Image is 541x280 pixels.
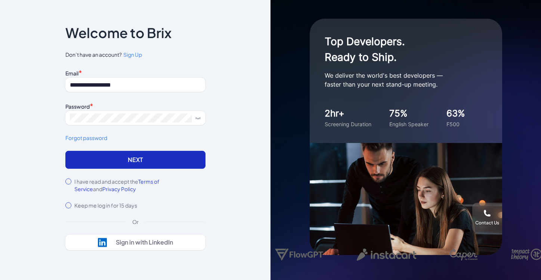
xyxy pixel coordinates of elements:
[74,202,137,209] label: Keep me log in for 15 days
[325,107,371,120] div: 2hr+
[65,151,205,169] button: Next
[123,51,142,58] span: Sign Up
[325,34,474,65] h1: Top Developers. Ready to Ship.
[389,120,429,128] div: English Speaker
[446,120,465,128] div: F500
[325,120,371,128] div: Screening Duration
[65,51,205,59] span: Don’t have an account?
[65,27,171,39] p: Welcome to Brix
[116,239,173,246] div: Sign in with LinkedIn
[65,234,205,250] button: Sign in with LinkedIn
[325,71,474,89] p: We deliver the world's best developers — faster than your next stand-up meeting.
[122,51,142,59] a: Sign Up
[74,178,205,193] label: I have read and accept the and
[102,186,136,192] span: Privacy Policy
[65,134,205,142] a: Forgot password
[446,107,465,120] div: 63%
[126,218,145,225] div: Or
[65,103,90,110] label: Password
[65,70,78,77] label: Email
[389,107,429,120] div: 75%
[475,220,499,226] div: Contact Us
[472,203,502,233] button: Contact Us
